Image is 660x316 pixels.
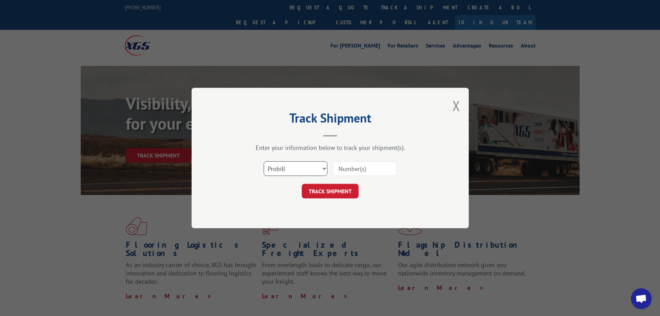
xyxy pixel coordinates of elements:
div: Enter your information below to track your shipment(s). [226,144,434,152]
input: Number(s) [333,161,396,176]
button: Close modal [452,96,460,115]
button: TRACK SHIPMENT [302,184,359,198]
div: Open chat [631,288,652,309]
h2: Track Shipment [226,113,434,126]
